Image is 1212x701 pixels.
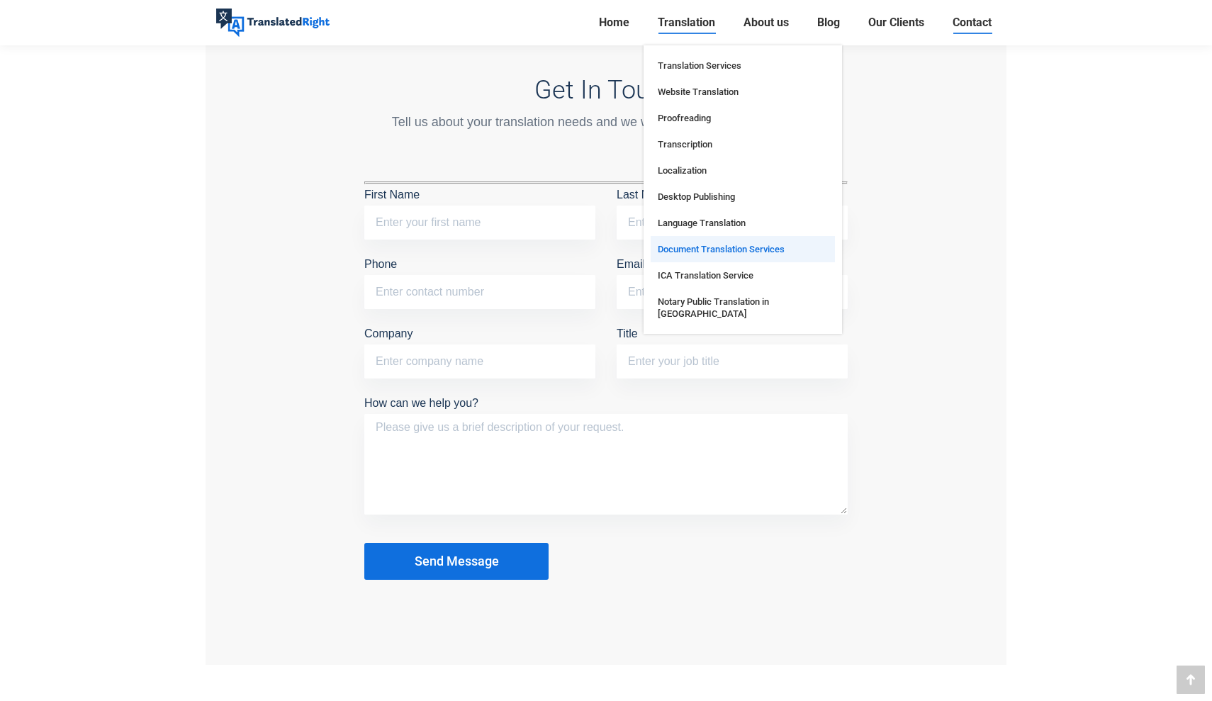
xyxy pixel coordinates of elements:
input: Company [364,344,595,378]
label: Phone [364,258,595,298]
input: Phone [364,275,595,309]
a: Transcription [651,131,835,157]
a: Localization [651,157,835,184]
span: Language Translation [658,217,746,229]
label: Email [617,258,848,298]
input: Last Name [617,206,848,240]
span: Home [599,16,629,30]
span: ICA Translation Service [658,269,753,281]
form: Contact form [364,181,848,580]
input: First Name [364,206,595,240]
span: About us [744,16,789,30]
h3: Get In Touch [364,75,848,105]
div: Tell us about your translation needs and we will contact you within 24 hours! [364,112,848,132]
a: Notary Public Translation in [GEOGRAPHIC_DATA] [651,288,835,327]
span: Proofreading [658,112,711,124]
span: Translation Services [658,60,741,72]
a: Document Translation Services [651,236,835,262]
a: Our Clients [864,13,928,33]
span: Our Clients [868,16,924,30]
span: Blog [817,16,840,30]
input: Email [617,275,848,309]
a: Translation [653,13,719,33]
a: Blog [813,13,844,33]
a: About us [739,13,793,33]
a: Home [595,13,634,33]
span: Website Translation [658,86,739,98]
span: Send Message [415,554,499,568]
span: Transcription [658,138,712,150]
a: Desktop Publishing [651,184,835,210]
a: Translation Services [651,52,835,79]
label: How can we help you? [364,397,848,430]
button: Send Message [364,543,549,580]
span: Desktop Publishing [658,191,735,203]
a: Contact [948,13,996,33]
span: Notary Public Translation in [GEOGRAPHIC_DATA] [658,296,828,320]
img: Translated Right [216,9,330,37]
a: ICA Translation Service [651,262,835,288]
span: Document Translation Services [658,243,785,255]
a: Proofreading [651,105,835,131]
input: Title [617,344,848,378]
a: Website Translation [651,79,835,105]
a: Language Translation [651,210,835,236]
label: Company [364,327,595,367]
label: Title [617,327,848,367]
label: First Name [364,189,595,228]
label: Last Name [617,189,848,228]
span: Localization [658,164,707,176]
textarea: How can we help you? [364,414,848,515]
span: Translation [658,16,715,30]
span: Contact [953,16,992,30]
